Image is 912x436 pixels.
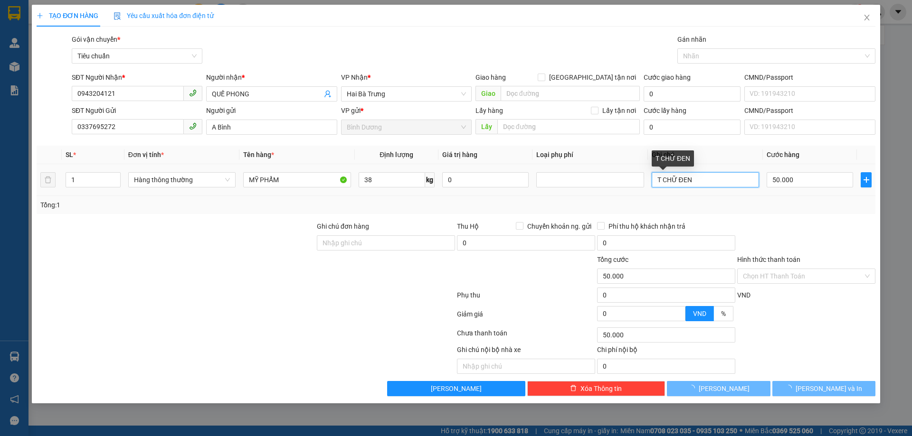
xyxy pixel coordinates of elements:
[652,172,759,187] input: Ghi Chú
[70,5,118,15] span: Bình Dương
[523,221,595,232] span: Chuyển khoản ng. gửi
[644,86,741,102] input: Cước giao hàng
[53,5,118,15] span: Gửi:
[341,105,472,116] div: VP gửi
[456,328,596,344] div: Chưa thanh toán
[72,72,202,83] div: SĐT Người Nhận
[72,105,202,116] div: SĐT Người Gửi
[53,28,117,53] span: BD1110250007 -
[457,223,479,230] span: Thu Hộ
[744,105,875,116] div: CMND/Passport
[527,381,665,396] button: deleteXóa Thông tin
[532,146,647,164] th: Loại phụ phí
[580,383,622,394] span: Xóa Thông tin
[861,172,871,187] button: plus
[243,151,274,158] span: Tên hàng
[341,74,368,81] span: VP Nhận
[644,107,686,114] label: Cước lấy hàng
[317,235,455,250] input: Ghi chú đơn hàng
[77,49,197,63] span: Tiêu chuẩn
[37,12,43,19] span: plus
[721,310,726,317] span: %
[53,18,132,26] span: A Cường - 0934275858
[677,36,706,43] label: Gán nhãn
[53,36,117,53] span: duykha.tienoanh - In:
[667,381,770,396] button: [PERSON_NAME]
[66,151,73,158] span: SL
[189,122,197,130] span: phone
[456,309,596,325] div: Giảm giá
[475,119,497,134] span: Lấy
[693,310,706,317] span: VND
[189,89,197,97] span: phone
[772,381,875,396] button: [PERSON_NAME] và In
[737,291,750,299] span: VND
[475,107,503,114] span: Lấy hàng
[37,12,98,19] span: TẠO ĐƠN HÀNG
[457,344,595,359] div: Ghi chú nội bộ nhà xe
[206,72,337,83] div: Người nhận
[652,150,694,167] div: T CHỮ ĐEN
[597,256,628,263] span: Tổng cước
[380,151,413,158] span: Định lượng
[431,383,482,394] span: [PERSON_NAME]
[570,385,577,392] span: delete
[644,74,691,81] label: Cước giao hàng
[206,105,337,116] div: Người gửi
[40,200,352,210] div: Tổng: 1
[457,359,595,374] input: Nhập ghi chú
[475,74,506,81] span: Giao hàng
[442,151,477,158] span: Giá trị hàng
[648,146,763,164] th: Ghi chú
[442,172,529,187] input: 0
[796,383,862,394] span: [PERSON_NAME] và In
[40,172,56,187] button: delete
[19,58,121,110] strong: Nhận:
[605,221,689,232] span: Phí thu hộ khách nhận trả
[598,105,640,116] span: Lấy tận nơi
[737,256,800,263] label: Hình thức thanh toán
[861,176,871,184] span: plus
[854,5,880,31] button: Close
[243,172,351,187] input: VD: Bàn, Ghế
[785,385,796,391] span: loading
[767,151,799,158] span: Cước hàng
[688,385,699,391] span: loading
[456,290,596,306] div: Phụ thu
[475,86,501,101] span: Giao
[744,72,875,83] div: CMND/Passport
[324,90,332,98] span: user-add
[644,120,741,135] input: Cước lấy hàng
[128,151,164,158] span: Đơn vị tính
[347,120,466,134] span: Bình Dương
[114,12,214,19] span: Yêu cầu xuất hóa đơn điện tử
[317,223,369,230] label: Ghi chú đơn hàng
[597,344,735,359] div: Chi phí nội bộ
[863,14,871,21] span: close
[501,86,640,101] input: Dọc đường
[72,36,120,43] span: Gói vận chuyển
[347,87,466,101] span: Hai Bà Trưng
[699,383,750,394] span: [PERSON_NAME]
[545,72,640,83] span: [GEOGRAPHIC_DATA] tận nơi
[497,119,640,134] input: Dọc đường
[425,172,435,187] span: kg
[387,381,525,396] button: [PERSON_NAME]
[61,45,117,53] span: 15:07:39 [DATE]
[114,12,121,20] img: icon
[134,173,230,187] span: Hàng thông thường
